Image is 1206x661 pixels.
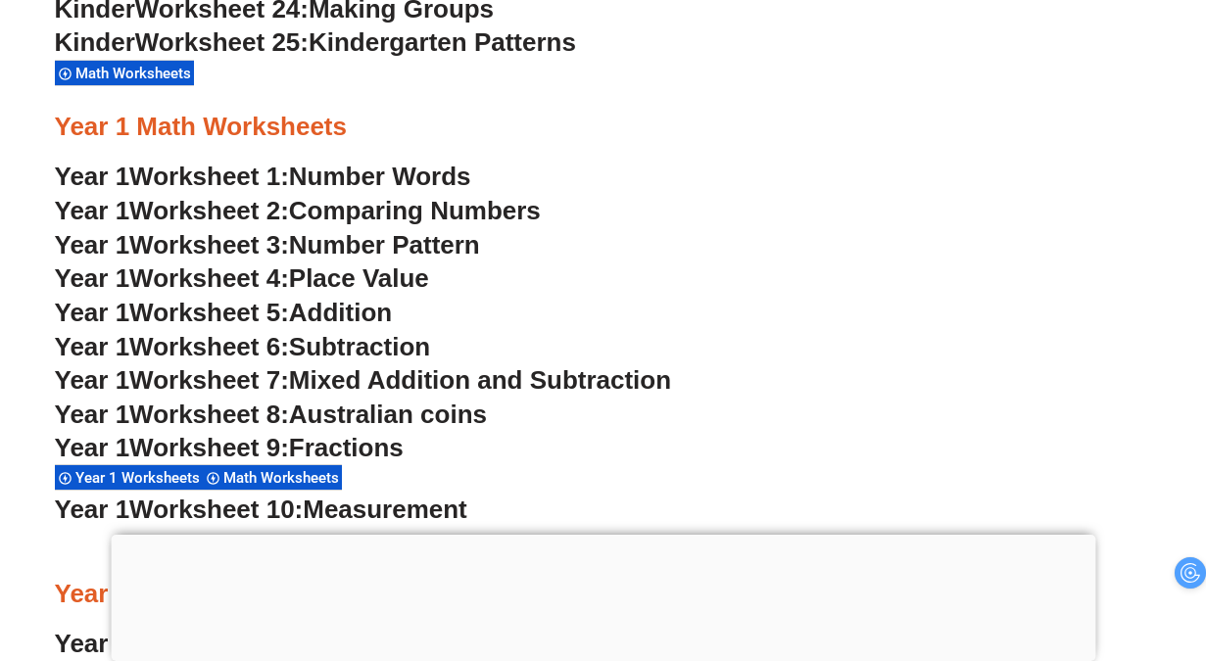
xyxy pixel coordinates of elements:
[55,365,672,395] a: Year 1Worksheet 7:Mixed Addition and Subtraction
[129,162,289,191] span: Worksheet 1:
[129,495,303,524] span: Worksheet 10:
[309,27,576,57] span: Kindergarten Patterns
[303,495,467,524] span: Measurement
[55,495,467,524] a: Year 1Worksheet 10:Measurement
[129,230,289,260] span: Worksheet 3:
[55,162,471,191] a: Year 1Worksheet 1:Number Words
[55,332,431,361] a: Year 1Worksheet 6:Subtraction
[55,433,404,462] a: Year 1Worksheet 9:Fractions
[55,196,541,225] a: Year 1Worksheet 2:Comparing Numbers
[129,433,289,462] span: Worksheet 9:
[135,27,309,57] span: Worksheet 25:
[289,230,480,260] span: Number Pattern
[75,469,206,487] span: Year 1 Worksheets
[129,196,289,225] span: Worksheet 2:
[289,162,471,191] span: Number Words
[75,65,197,82] span: Math Worksheets
[289,433,404,462] span: Fractions
[129,263,289,293] span: Worksheet 4:
[55,27,135,57] span: Kinder
[870,440,1206,661] iframe: Chat Widget
[55,230,480,260] a: Year 1Worksheet 3:Number Pattern
[289,332,430,361] span: Subtraction
[289,263,429,293] span: Place Value
[55,629,297,658] span: Year 2 Worksheet 1:
[55,298,393,327] a: Year 1Worksheet 5:Addition
[129,332,289,361] span: Worksheet 6:
[129,400,289,429] span: Worksheet 8:
[55,464,203,491] div: Year 1 Worksheets
[129,365,289,395] span: Worksheet 7:
[129,298,289,327] span: Worksheet 5:
[55,400,487,429] a: Year 1Worksheet 8:Australian coins
[223,469,345,487] span: Math Worksheets
[111,535,1095,656] iframe: Advertisement
[289,365,671,395] span: Mixed Addition and Subtraction
[55,578,1152,611] h3: Year 2 Math Worksheets
[55,629,469,658] a: Year 2 Worksheet 1:Skip Counting
[203,464,342,491] div: Math Worksheets
[55,60,194,86] div: Math Worksheets
[289,196,541,225] span: Comparing Numbers
[289,400,487,429] span: Australian coins
[55,263,429,293] a: Year 1Worksheet 4:Place Value
[289,298,392,327] span: Addition
[55,111,1152,144] h3: Year 1 Math Worksheets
